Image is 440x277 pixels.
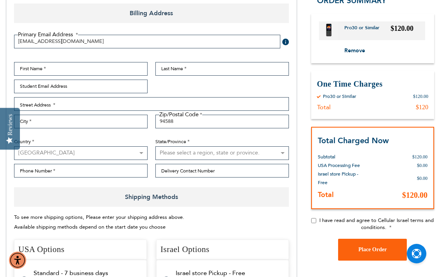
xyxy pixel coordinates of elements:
[344,47,365,54] span: Remove
[358,247,387,252] span: Place Order
[176,270,279,277] td: Israel store Pickup - Free
[338,239,407,261] button: Place Order
[322,23,335,37] img: Pro30 or Similar
[417,163,428,168] span: $0.00
[318,190,334,200] strong: Total
[14,187,289,207] span: Shipping Methods
[34,270,137,277] td: Standard - 7 business days
[317,103,331,111] div: Total
[323,93,356,99] div: Pro30 or Similar
[156,240,289,260] h4: Israel Options
[7,114,14,135] div: Reviews
[318,162,360,169] span: USA Processing Fee
[417,176,428,181] span: $0.00
[391,25,414,32] span: $120.00
[14,240,147,260] h4: USA Options
[318,171,358,186] span: Israel store Pickup - Free
[9,252,26,269] div: Accessibility Menu
[14,214,184,231] span: To see more shipping options, Please enter your shipping address above. Available shipping method...
[402,191,428,199] span: $120.00
[318,147,369,161] th: Subtotal
[14,4,289,23] span: Billing Address
[317,79,428,89] h3: One Time Charges
[416,103,428,111] div: $120
[319,217,434,231] span: I have read and agree to Cellular Israel terms and conditions.
[318,135,389,146] strong: Total Charged Now
[344,25,385,37] a: Pro30 or Similar
[412,154,428,160] span: $120.00
[413,93,428,99] div: $120.00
